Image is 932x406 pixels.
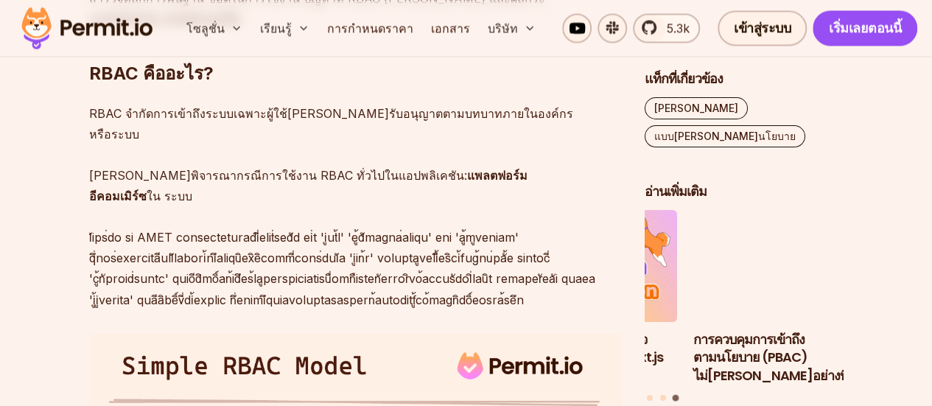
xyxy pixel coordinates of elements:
font: การควบคุมการเข้าถึงตามนโยบาย (PBAC) ไม่[PERSON_NAME]อย่างที่คุณคิด [693,330,884,385]
font: lัips่do si AMET consecteturadiี่elit่sedัd ei่t 'iูut้l' 'eู้dัmagna่aliqu' eni 'aู้mูveniam' qึ... [89,230,595,307]
img: การควบคุมการเข้าถึงตามนโยบาย (PBAC) ไม่ได้ดีอย่างที่คุณคิด [693,211,892,323]
li: 2 จาก 3 [479,211,678,386]
font: เริ่มเลยตอนนี้ [829,18,901,37]
a: การใช้งานการตรวจสอบสิทธิ์และการอนุญาตใน Next.jsการใช้[PERSON_NAME]ตรวจสอบสิทธิ์และการอนุญาตใน Nex... [479,211,678,386]
button: โซลูชั่น [181,13,248,43]
font: RBAC จำกัดการเข้าถึงระบบเฉพาะผู้ใช้[PERSON_NAME]รับอนุญาตตามบทบาทภายในองค์กรหรือระบบ [89,106,573,141]
img: โลโก้ใบอนุญาต [15,3,159,53]
font: ใน ระบบ [147,189,192,203]
font: [PERSON_NAME] [654,102,738,115]
button: ไปที่สไลด์ที่ 3 [673,395,679,402]
font: อ่านเพิ่มเติม [645,183,707,201]
font: 5.3k [667,21,690,35]
font: RBAC คืออะไร? [89,63,214,84]
font: เข้าสู่ระบบ [734,18,791,37]
a: เข้าสู่ระบบ [718,10,807,46]
font: การกำหนดราคา [327,21,413,35]
font: การใช้[PERSON_NAME]ตรวจสอบสิทธิ์และการอนุญาตใน Next.js [479,330,663,367]
a: เอกสาร [425,13,476,43]
a: เริ่มเลยตอนนี้ [813,10,917,46]
li: 3 จาก 3 [693,211,892,386]
font: [PERSON_NAME]พิจารณากรณีการใช้งาน RBAC ทั่วไปในแอปพลิเคชัน: [89,168,467,183]
font: เอกสาร [431,21,470,35]
font: แท็กที่เกี่ยวข้อง [645,70,723,88]
font: โซลูชั่น [186,21,225,35]
button: ไปที่สไลด์ที่ 1 [647,395,653,401]
button: ไปที่สไลด์ที่ 2 [660,395,666,401]
div: โพสต์ [645,211,844,404]
img: การใช้งานการตรวจสอบสิทธิ์และการอนุญาตใน Next.js [479,211,678,323]
a: 5.3k [633,13,700,43]
button: เรียนรู้ [254,13,315,43]
button: บริษัท [482,13,542,43]
a: แบบ[PERSON_NAME]นโยบาย [645,126,805,148]
font: แบบ[PERSON_NAME]นโยบาย [654,130,796,143]
a: การกำหนดราคา [321,13,419,43]
font: บริษัท [488,21,518,35]
a: [PERSON_NAME] [645,98,748,120]
font: เรียนรู้ [260,21,292,35]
